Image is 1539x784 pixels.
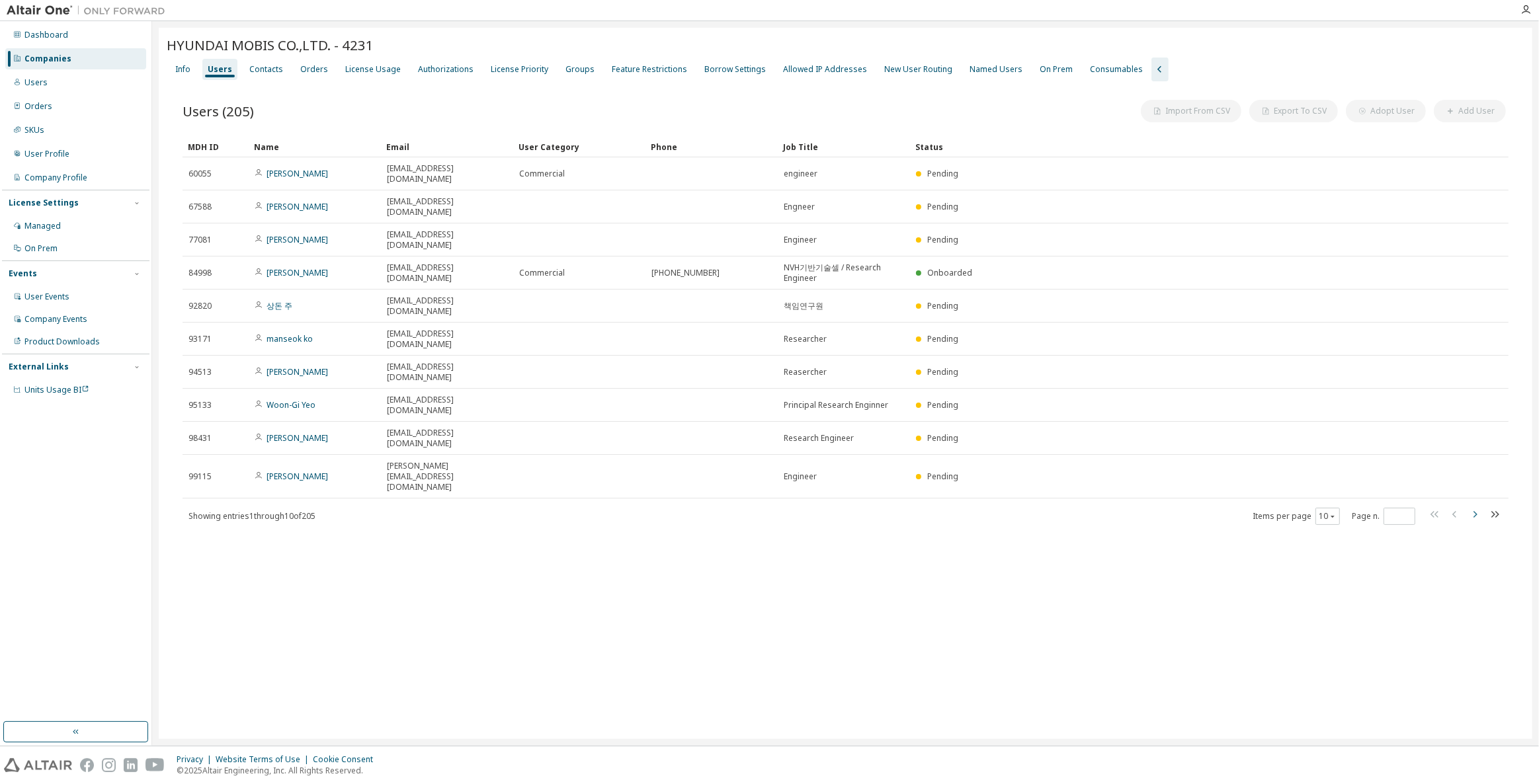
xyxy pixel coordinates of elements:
span: Units Usage BI [24,384,89,395]
span: Research Engineer [784,433,854,444]
img: altair_logo.svg [4,758,72,772]
div: Events [9,268,37,279]
a: 상돈 주 [267,300,292,311]
div: License Usage [345,64,401,75]
span: [EMAIL_ADDRESS][DOMAIN_NAME] [387,329,507,350]
a: [PERSON_NAME] [267,267,328,278]
div: Feature Restrictions [612,64,687,75]
div: Website Terms of Use [216,754,313,765]
div: Orders [24,101,52,112]
div: SKUs [24,125,44,136]
div: Job Title [783,136,905,157]
span: engineer [784,169,817,179]
div: Dashboard [24,30,68,40]
div: Phone [651,136,772,157]
span: Pending [927,300,958,311]
span: [EMAIL_ADDRESS][DOMAIN_NAME] [387,163,507,184]
button: 10 [1319,511,1337,522]
div: Cookie Consent [313,754,381,765]
span: 98431 [188,433,212,444]
a: [PERSON_NAME] [267,471,328,482]
span: [PHONE_NUMBER] [651,268,720,278]
img: linkedin.svg [124,758,138,772]
div: Named Users [970,64,1022,75]
span: 93171 [188,334,212,344]
span: [EMAIL_ADDRESS][DOMAIN_NAME] [387,229,507,251]
div: MDH ID [188,136,243,157]
div: Company Events [24,314,87,325]
div: Product Downloads [24,336,100,347]
div: Borrow Settings [704,64,766,75]
span: 84998 [188,268,212,278]
span: Pending [927,201,958,212]
span: 94513 [188,367,212,377]
span: 책임연구원 [784,301,823,311]
span: [PERSON_NAME][EMAIL_ADDRESS][DOMAIN_NAME] [387,461,507,492]
div: On Prem [1040,64,1073,75]
span: [EMAIL_ADDRESS][DOMAIN_NAME] [387,395,507,416]
a: [PERSON_NAME] [267,201,328,212]
a: Woon-Gi Yeo [267,399,315,411]
p: © 2025 Altair Engineering, Inc. All Rights Reserved. [177,765,381,776]
span: Onboarded [927,267,972,278]
div: Orders [300,64,328,75]
span: Pending [927,432,958,444]
span: Researcher [784,334,827,344]
span: Engineer [784,471,817,482]
div: Companies [24,54,71,64]
div: Info [175,64,190,75]
span: [EMAIL_ADDRESS][DOMAIN_NAME] [387,196,507,217]
div: Users [208,64,232,75]
div: Privacy [177,754,216,765]
span: 92820 [188,301,212,311]
span: 60055 [188,169,212,179]
span: [EMAIL_ADDRESS][DOMAIN_NAME] [387,262,507,284]
span: 67588 [188,202,212,212]
span: Pending [927,333,958,344]
span: Reasercher [784,367,827,377]
img: youtube.svg [146,758,165,772]
span: Pending [927,366,958,377]
button: Import From CSV [1141,100,1241,122]
a: [PERSON_NAME] [267,234,328,245]
span: Principal Research Enginner [784,400,888,411]
div: License Settings [9,198,79,208]
div: Contacts [249,64,283,75]
div: User Category [519,136,640,157]
div: Consumables [1090,64,1143,75]
div: License Priority [491,64,548,75]
img: facebook.svg [80,758,94,772]
span: 95133 [188,400,212,411]
div: Authorizations [418,64,474,75]
div: Allowed IP Addresses [783,64,867,75]
span: [EMAIL_ADDRESS][DOMAIN_NAME] [387,428,507,449]
a: [PERSON_NAME] [267,168,328,179]
a: [PERSON_NAME] [267,432,328,444]
div: Email [386,136,508,157]
span: Commercial [519,268,565,278]
span: 99115 [188,471,212,482]
div: User Events [24,292,69,302]
span: Items per page [1253,508,1340,525]
span: Pending [927,471,958,482]
span: Pending [927,399,958,411]
span: Commercial [519,169,565,179]
img: Altair One [7,4,172,17]
span: Engneer [784,202,815,212]
span: Page n. [1352,508,1415,525]
span: Users (205) [183,102,254,120]
div: Groups [565,64,595,75]
img: instagram.svg [102,758,116,772]
span: 77081 [188,235,212,245]
div: Name [254,136,376,157]
button: Adopt User [1346,100,1426,122]
a: [PERSON_NAME] [267,366,328,377]
button: Export To CSV [1249,100,1338,122]
span: HYUNDAI MOBIS CO.,LTD. - 4231 [167,36,374,54]
span: Pending [927,234,958,245]
a: manseok ko [267,333,313,344]
div: On Prem [24,243,58,254]
div: Users [24,77,48,88]
span: Showing entries 1 through 10 of 205 [188,510,315,522]
div: Company Profile [24,173,87,183]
